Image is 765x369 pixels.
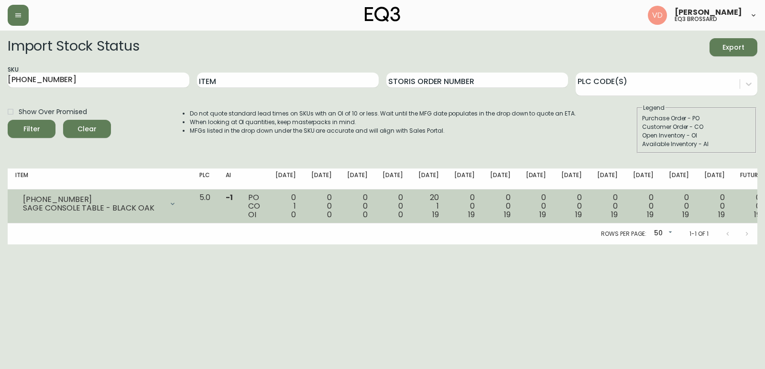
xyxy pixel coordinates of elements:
div: 0 0 [597,193,618,219]
legend: Legend [642,104,666,112]
div: 50 [650,226,674,242]
span: 19 [718,209,725,220]
div: 0 0 [561,193,582,219]
button: Clear [63,120,111,138]
th: [DATE] [697,169,732,190]
div: 0 0 [633,193,654,219]
div: 20 1 [418,193,439,219]
div: 0 0 [740,193,761,219]
span: 0 [327,209,332,220]
div: Available Inventory - AI [642,140,751,148]
img: 34cbe8de67806989076631741e6a7c6b [648,6,667,25]
th: [DATE] [590,169,625,190]
span: OI [248,209,256,220]
button: Filter [8,120,55,138]
div: SAGE CONSOLE TABLE - BLACK OAK [23,204,163,212]
div: 0 0 [704,193,725,219]
span: 19 [539,209,546,220]
div: Purchase Order - PO [642,114,751,123]
div: 0 1 [275,193,296,219]
img: logo [365,7,400,22]
div: 0 0 [454,193,475,219]
span: 19 [611,209,618,220]
th: Item [8,169,192,190]
div: 0 0 [526,193,546,219]
li: MFGs listed in the drop down under the SKU are accurate and will align with Sales Portal. [190,127,576,135]
span: Show Over Promised [19,107,87,117]
div: [PHONE_NUMBER]SAGE CONSOLE TABLE - BLACK OAK [15,193,184,214]
td: 5.0 [192,190,218,223]
div: 0 0 [347,193,368,219]
span: -1 [226,192,233,203]
th: PLC [192,169,218,190]
div: 0 0 [490,193,511,219]
li: Do not quote standard lead times on SKUs with an OI of 10 or less. Wait until the MFG date popula... [190,109,576,118]
div: [PHONE_NUMBER] [23,195,163,204]
span: 19 [682,209,689,220]
th: AI [218,169,240,190]
div: Customer Order - CO [642,123,751,131]
span: Clear [71,123,103,135]
th: [DATE] [554,169,590,190]
div: Open Inventory - OI [642,131,751,140]
span: 19 [754,209,761,220]
button: Export [710,38,757,56]
div: 0 0 [382,193,403,219]
th: [DATE] [339,169,375,190]
span: 0 [291,209,296,220]
th: [DATE] [625,169,661,190]
th: [DATE] [304,169,339,190]
div: 0 0 [669,193,689,219]
h2: Import Stock Status [8,38,139,56]
span: 19 [504,209,511,220]
th: [DATE] [375,169,411,190]
th: [DATE] [661,169,697,190]
div: 0 0 [311,193,332,219]
th: [DATE] [482,169,518,190]
span: [PERSON_NAME] [675,9,742,16]
span: 19 [575,209,582,220]
th: [DATE] [447,169,482,190]
th: [DATE] [268,169,304,190]
p: Rows per page: [601,230,646,238]
div: Filter [23,123,40,135]
li: When looking at OI quantities, keep masterpacks in mind. [190,118,576,127]
span: 0 [398,209,403,220]
span: 0 [363,209,368,220]
th: [DATE] [411,169,447,190]
span: 19 [432,209,439,220]
h5: eq3 brossard [675,16,717,22]
span: 19 [647,209,654,220]
span: Export [717,42,750,53]
p: 1-1 of 1 [689,230,709,238]
div: PO CO [248,193,260,219]
th: [DATE] [518,169,554,190]
span: 19 [468,209,475,220]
